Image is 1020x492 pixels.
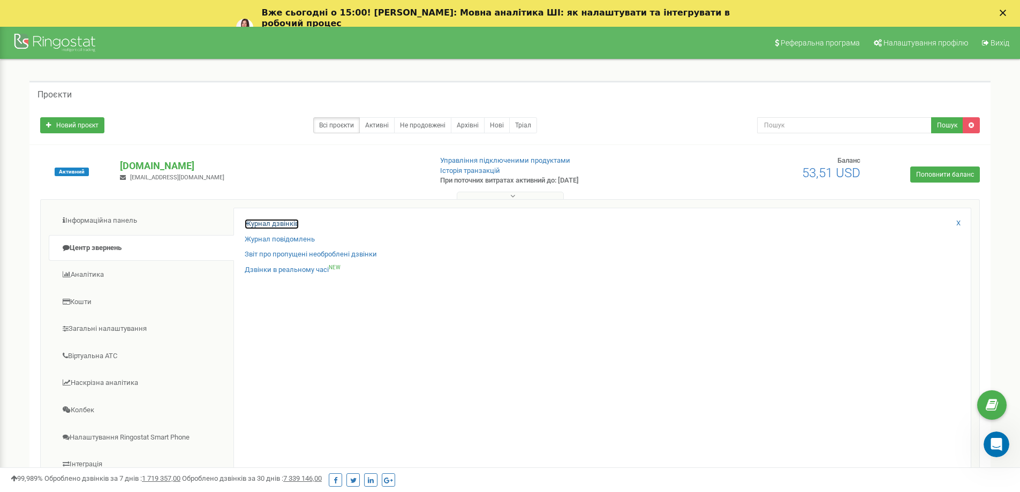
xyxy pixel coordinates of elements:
a: Активні [359,117,395,133]
a: Історія транзакцій [440,166,500,175]
a: Інформаційна панель [49,208,234,234]
img: Profile image for Yuliia [236,19,253,36]
sup: NEW [329,264,341,270]
p: При поточних витратах активний до: [DATE] [440,176,663,186]
a: Журнал дзвінків [245,219,299,229]
a: Віртуальна АТС [49,343,234,369]
span: 53,51 USD [802,165,860,180]
a: Налаштування профілю [867,27,973,59]
span: Баланс [837,156,860,164]
a: Аналiтика [49,262,234,288]
p: [DOMAIN_NAME] [120,159,422,173]
a: X [956,218,961,229]
span: Реферальна програма [781,39,860,47]
a: Вихід [975,27,1015,59]
a: Тріал [509,117,537,133]
a: Не продовжені [394,117,451,133]
a: Звіт про пропущені необроблені дзвінки [245,249,377,260]
a: Колбек [49,397,234,423]
a: Журнал повідомлень [245,234,315,245]
a: Поповнити баланс [910,166,980,183]
a: Новий проєкт [40,117,104,133]
input: Пошук [757,117,932,133]
a: Інтеграція [49,451,234,478]
button: Пошук [931,117,963,133]
a: Налаштування Ringostat Smart Phone [49,425,234,451]
h5: Проєкти [37,90,72,100]
a: Наскрізна аналітика [49,370,234,396]
a: Нові [484,117,510,133]
a: Управління підключеними продуктами [440,156,570,164]
a: Загальні налаштування [49,316,234,342]
span: [EMAIL_ADDRESS][DOMAIN_NAME] [130,174,224,181]
span: 99,989% [11,474,43,482]
span: Вихід [991,39,1009,47]
a: Кошти [49,289,234,315]
a: Реферальна програма [768,27,865,59]
span: Налаштування профілю [883,39,968,47]
div: Закрыть [1000,10,1010,16]
u: 1 719 357,00 [142,474,180,482]
iframe: Intercom live chat [984,432,1009,457]
a: Центр звернень [49,235,234,261]
span: Активний [55,168,89,176]
a: Всі проєкти [313,117,360,133]
a: Архівні [451,117,485,133]
b: Вже сьогодні о 15:00! [PERSON_NAME]: Мовна аналітика ШІ: як налаштувати та інтегрувати в робочий ... [262,7,730,28]
span: Оброблено дзвінків за 30 днів : [182,474,322,482]
u: 7 339 146,00 [283,474,322,482]
a: Дзвінки в реальному часіNEW [245,265,341,275]
span: Оброблено дзвінків за 7 днів : [44,474,180,482]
